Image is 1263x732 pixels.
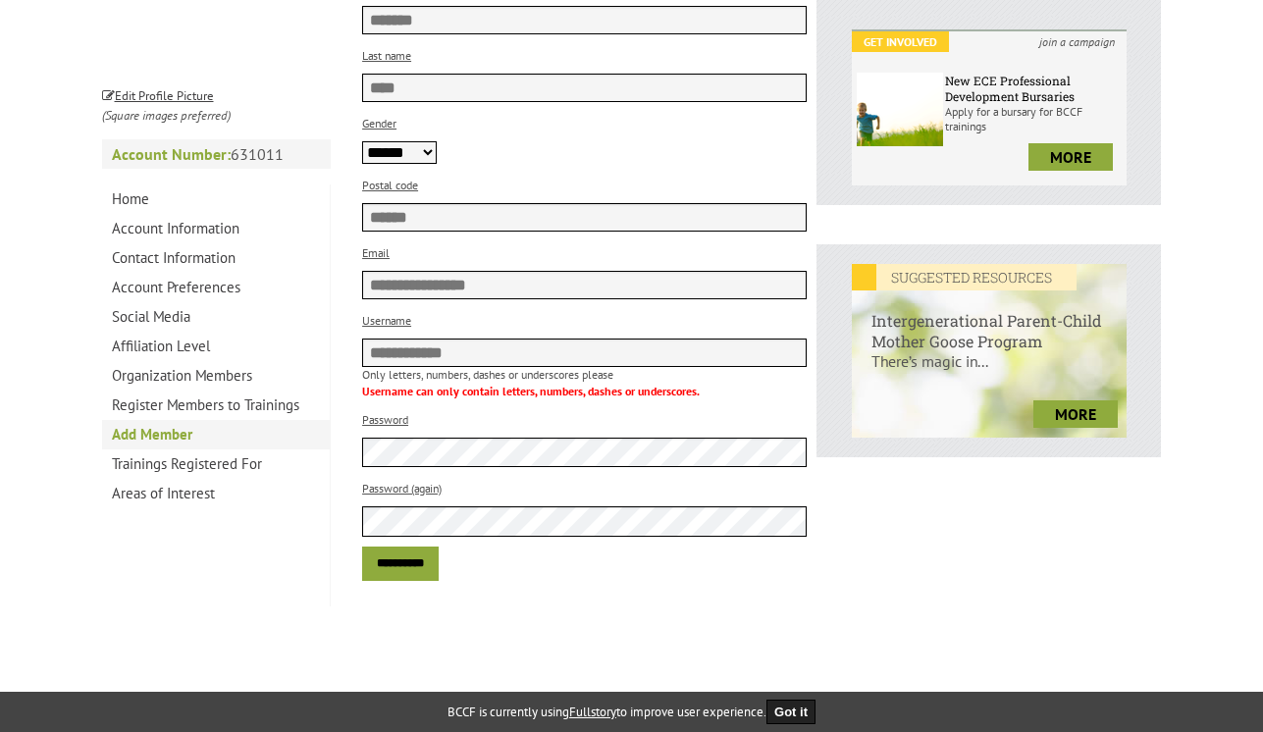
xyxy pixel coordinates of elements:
[362,313,411,328] label: Username
[102,449,330,479] a: Trainings Registered For
[362,178,418,192] label: Postal code
[102,479,330,508] a: Areas of Interest
[1028,143,1113,171] a: more
[362,412,408,427] label: Password
[102,84,214,104] a: Edit Profile Picture
[102,107,231,124] i: (Square images preferred)
[362,116,396,131] label: Gender
[102,139,331,169] p: 631011
[102,302,330,332] a: Social Media
[102,87,214,104] small: Edit Profile Picture
[102,420,330,449] a: Add Member
[362,367,807,382] p: Only letters, numbers, dashes or underscores please
[852,31,949,52] em: Get Involved
[362,245,390,260] label: Email
[102,214,330,243] a: Account Information
[102,391,330,420] a: Register Members to Trainings
[852,264,1077,290] em: SUGGESTED RESOURCES
[852,351,1128,391] p: There’s magic in...
[112,144,231,164] strong: Account Number:
[102,243,330,273] a: Contact Information
[102,361,330,391] a: Organization Members
[569,704,616,720] a: Fullstory
[1033,400,1118,428] a: more
[945,104,1122,133] p: Apply for a bursary for BCCF trainings
[1027,31,1127,52] i: join a campaign
[852,290,1128,351] h6: Intergenerational Parent-Child Mother Goose Program
[362,48,411,63] label: Last name
[362,384,807,398] p: Username can only contain letters, numbers, dashes or underscores.
[766,700,816,724] button: Got it
[102,184,330,214] a: Home
[362,481,442,496] label: Password (again)
[102,332,330,361] a: Affiliation Level
[945,73,1122,104] h6: New ECE Professional Development Bursaries
[102,273,330,302] a: Account Preferences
